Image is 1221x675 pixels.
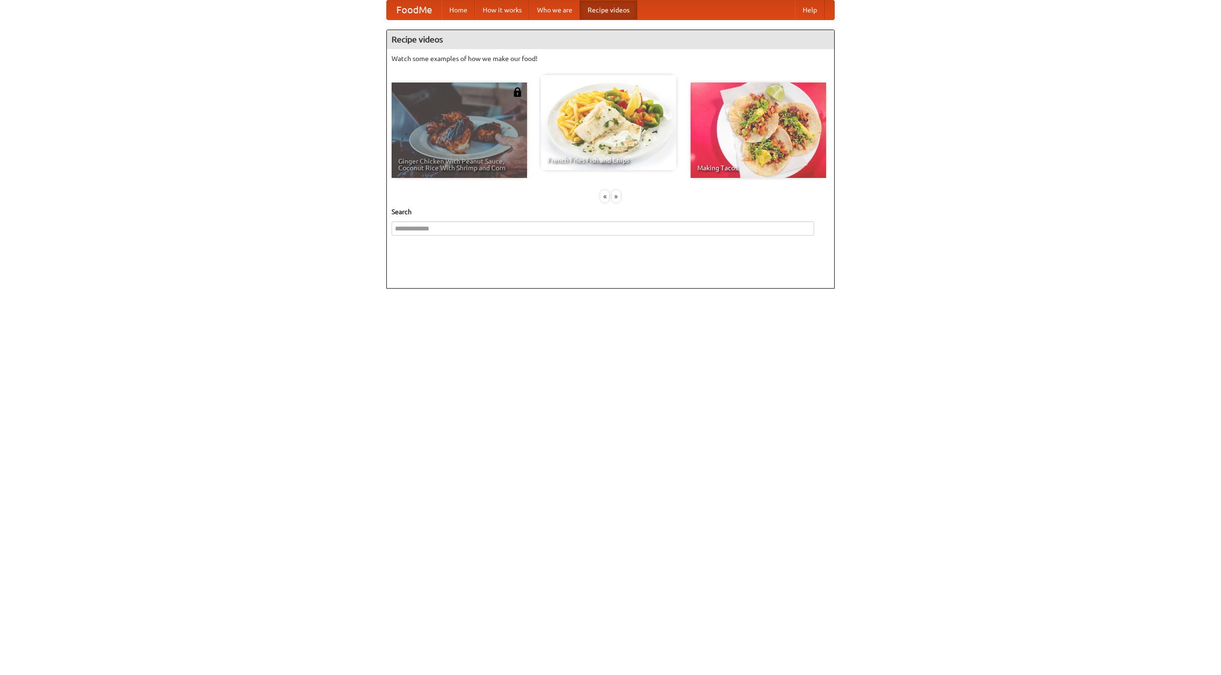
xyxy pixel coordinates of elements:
span: French Fries Fish and Chips [548,157,670,164]
p: Watch some examples of how we make our food! [392,54,829,63]
h5: Search [392,207,829,217]
a: Making Tacos [691,83,826,178]
a: FoodMe [387,0,442,20]
a: How it works [475,0,529,20]
a: Recipe videos [580,0,637,20]
a: Home [442,0,475,20]
div: » [612,190,621,202]
h4: Recipe videos [387,30,834,49]
a: Help [795,0,825,20]
span: Making Tacos [697,165,819,171]
img: 483408.png [513,87,522,97]
div: « [600,190,609,202]
a: French Fries Fish and Chips [541,75,676,170]
a: Who we are [529,0,580,20]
